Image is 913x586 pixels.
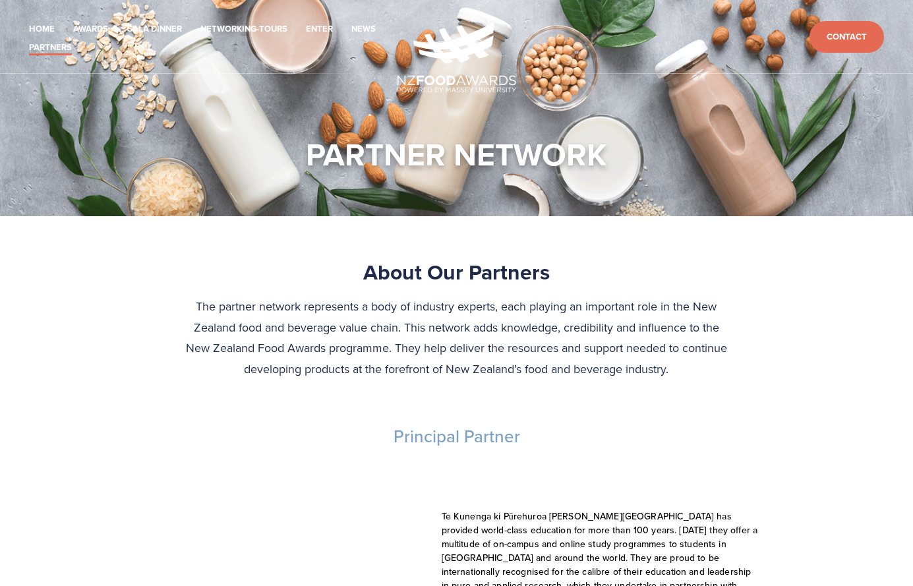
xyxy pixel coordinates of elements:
[127,22,182,37] a: Gala Dinner
[810,21,884,53] a: Contact
[42,426,871,448] h3: Principal Partner
[29,40,72,55] a: Partners
[73,22,108,37] a: Awards
[351,22,376,37] a: News
[306,22,333,37] a: Enter
[200,22,287,37] a: Networking-Tours
[363,256,550,287] strong: About Our Partners
[29,22,55,37] a: Home
[306,134,607,174] h1: PARTNER NETWORK
[184,296,729,379] p: The partner network represents a body of industry experts, each playing an important role in the ...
